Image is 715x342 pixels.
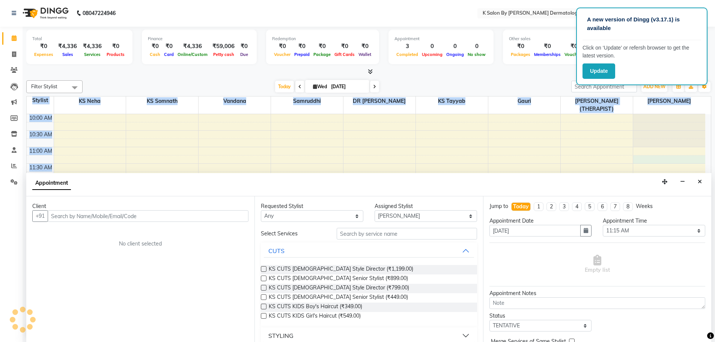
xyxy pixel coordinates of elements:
[546,202,556,211] li: 2
[269,284,409,293] span: KS CUTS [DEMOGRAPHIC_DATA] Style Director (₹799.00)
[268,246,284,255] div: CUTS
[513,203,529,211] div: Today
[610,202,620,211] li: 7
[394,42,420,51] div: 3
[534,202,543,211] li: 1
[105,42,126,51] div: ₹0
[209,42,238,51] div: ₹59,006
[357,42,373,51] div: ₹0
[694,176,705,188] button: Close
[272,42,292,51] div: ₹0
[162,52,176,57] span: Card
[572,202,582,211] li: 4
[357,52,373,57] span: Wallet
[489,225,581,237] input: yyyy-mm-dd
[583,44,701,60] p: Click on ‘Update’ or refersh browser to get the latest version.
[489,217,592,225] div: Appointment Date
[343,96,415,106] span: DR [PERSON_NAME]
[571,81,637,92] input: Search Appointment
[416,96,488,106] span: KS Tayyab
[466,52,488,57] span: No show
[83,3,116,24] b: 08047224946
[489,202,508,210] div: Jump to
[272,52,292,57] span: Voucher
[264,244,474,258] button: CUTS
[337,228,477,240] input: Search by service name
[28,164,54,172] div: 11:30 AM
[19,3,71,24] img: logo
[126,96,198,106] span: KS Somnath
[48,210,248,222] input: Search by Name/Mobile/Email/Code
[292,52,312,57] span: Prepaid
[28,114,54,122] div: 10:00 AM
[583,63,615,79] button: Update
[585,202,595,211] li: 5
[238,52,250,57] span: Due
[271,96,343,106] span: Samruddhi
[444,42,466,51] div: 0
[329,81,366,92] input: 2025-09-03
[31,83,57,89] span: Filter Stylist
[50,240,230,248] div: No client selected
[375,202,477,210] div: Assigned Stylist
[623,202,633,211] li: 8
[238,42,251,51] div: ₹0
[311,84,329,89] span: Wed
[420,42,444,51] div: 0
[27,96,54,104] div: Stylist
[28,147,54,155] div: 11:00 AM
[55,42,80,51] div: ₹4,336
[60,52,75,57] span: Sales
[211,52,236,57] span: Petty cash
[32,42,55,51] div: ₹0
[598,202,607,211] li: 6
[563,42,585,51] div: ₹0
[312,42,333,51] div: ₹0
[32,52,55,57] span: Expenses
[488,96,560,106] span: Gauri
[333,42,357,51] div: ₹0
[162,42,176,51] div: ₹0
[176,52,209,57] span: Online/Custom
[199,96,271,106] span: Vandana
[563,52,585,57] span: Vouchers
[54,96,126,106] span: KS Neha
[32,36,126,42] div: Total
[32,202,248,210] div: Client
[532,42,563,51] div: ₹0
[275,81,294,92] span: Today
[509,42,532,51] div: ₹0
[269,293,408,303] span: KS CUTS [DEMOGRAPHIC_DATA] Senior Stylist (₹449.00)
[489,289,705,297] div: Appointment Notes
[559,202,569,211] li: 3
[532,52,563,57] span: Memberships
[420,52,444,57] span: Upcoming
[28,131,54,139] div: 10:30 AM
[255,230,331,238] div: Select Services
[148,42,162,51] div: ₹0
[261,202,363,210] div: Requested Stylist
[641,81,667,92] button: ADD NEW
[105,52,126,57] span: Products
[292,42,312,51] div: ₹0
[82,52,102,57] span: Services
[636,202,653,210] div: Weeks
[148,52,162,57] span: Cash
[587,15,697,32] p: A new version of Dingg (v3.17.1) is available
[643,84,665,89] span: ADD NEW
[466,42,488,51] div: 0
[268,331,294,340] div: STYLING
[32,210,48,222] button: +91
[603,217,705,225] div: Appointment Time
[269,303,362,312] span: KS CUTS KIDS Boy's Haircut (₹349.00)
[489,312,592,320] div: Status
[269,274,408,284] span: KS CUTS [DEMOGRAPHIC_DATA] Senior Stylist (₹899.00)
[394,52,420,57] span: Completed
[561,96,633,114] span: [PERSON_NAME](THERAPIST)
[269,312,361,321] span: KS CUTS KIDS Girl's Haircut (₹549.00)
[32,176,71,190] span: Appointment
[633,96,706,106] span: [PERSON_NAME]
[509,52,532,57] span: Packages
[80,42,105,51] div: ₹4,336
[509,36,631,42] div: Other sales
